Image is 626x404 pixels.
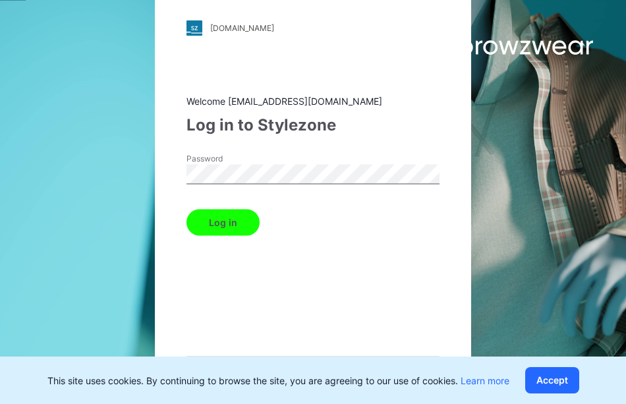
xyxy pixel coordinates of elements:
div: Welcome [EMAIL_ADDRESS][DOMAIN_NAME] [186,94,440,107]
p: This site uses cookies. By continuing to browse the site, you are agreeing to our use of cookies. [47,374,509,388]
button: Accept [525,367,579,393]
img: stylezone-logo.562084cfcfab977791bfbf7441f1a819.svg [186,20,202,36]
a: [DOMAIN_NAME] [186,20,440,36]
div: [DOMAIN_NAME] [210,23,274,33]
button: Log in [186,209,260,235]
a: Learn more [461,375,509,386]
label: Password [186,152,279,164]
div: Log in to Stylezone [186,113,440,136]
img: browzwear-logo.e42bd6dac1945053ebaf764b6aa21510.svg [428,33,593,57]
